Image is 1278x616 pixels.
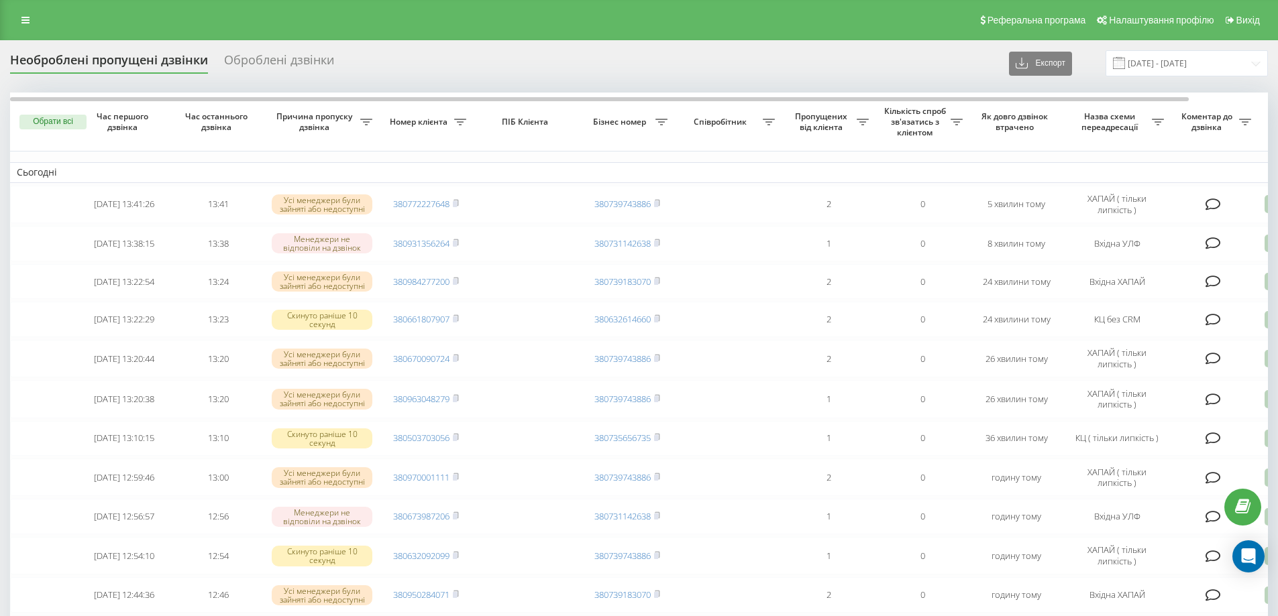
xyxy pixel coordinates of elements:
[182,111,254,132] span: Час останнього дзвінка
[594,198,651,210] a: 380739743886
[171,264,265,300] td: 13:24
[980,111,1053,132] span: Як довго дзвінок втрачено
[875,380,969,418] td: 0
[969,302,1063,337] td: 24 хвилини тому
[484,117,569,127] span: ПІБ Клієнта
[788,111,857,132] span: Пропущених від клієнта
[77,226,171,261] td: [DATE] 13:38:15
[594,510,651,522] a: 380731142638
[77,264,171,300] td: [DATE] 13:22:54
[782,537,875,574] td: 1
[171,302,265,337] td: 13:23
[875,499,969,534] td: 0
[393,353,449,365] a: 380670090724
[272,233,372,253] div: Менеджери не відповіли на дзвінок
[594,432,651,444] a: 380735656735
[587,117,655,127] span: Бізнес номер
[171,186,265,223] td: 13:41
[1232,540,1265,572] div: Open Intercom Messenger
[272,428,372,448] div: Скинуто раніше 10 секунд
[272,507,372,527] div: Менеджери не відповіли на дзвінок
[969,421,1063,456] td: 36 хвилин тому
[969,499,1063,534] td: годину тому
[77,577,171,613] td: [DATE] 12:44:36
[272,271,372,292] div: Усі менеджери були зайняті або недоступні
[1009,52,1072,76] button: Експорт
[171,577,265,613] td: 12:46
[594,237,651,249] a: 380731142638
[594,353,651,365] a: 380739743886
[393,550,449,562] a: 380632092099
[875,340,969,377] td: 0
[875,458,969,496] td: 0
[272,467,372,487] div: Усі менеджери були зайняті або недоступні
[594,550,651,562] a: 380739743886
[272,585,372,605] div: Усі менеджери були зайняті або недоступні
[1063,537,1171,574] td: ХАПАЙ ( тільки липкість )
[393,393,449,405] a: 380963048279
[77,499,171,534] td: [DATE] 12:56:57
[782,499,875,534] td: 1
[88,111,160,132] span: Час першого дзвінка
[969,577,1063,613] td: годину тому
[77,186,171,223] td: [DATE] 13:41:26
[969,458,1063,496] td: годину тому
[171,380,265,418] td: 13:20
[969,340,1063,377] td: 26 хвилин тому
[875,421,969,456] td: 0
[1063,458,1171,496] td: ХАПАЙ ( тільки липкість )
[681,117,763,127] span: Співробітник
[1063,340,1171,377] td: ХАПАЙ ( тільки липкість )
[782,458,875,496] td: 2
[1236,15,1260,25] span: Вихід
[393,237,449,249] a: 380931356264
[10,53,208,74] div: Необроблені пропущені дзвінки
[1177,111,1239,132] span: Коментар до дзвінка
[19,115,87,129] button: Обрати всі
[1063,499,1171,534] td: Вхідна УЛФ
[1063,226,1171,261] td: Вхідна УЛФ
[272,546,372,566] div: Скинуто раніше 10 секунд
[386,117,454,127] span: Номер клієнта
[594,589,651,601] a: 380739183070
[969,264,1063,300] td: 24 хвилини тому
[782,380,875,418] td: 1
[1063,380,1171,418] td: ХАПАЙ ( тільки липкість )
[171,499,265,534] td: 12:56
[594,275,651,288] a: 380739183070
[875,186,969,223] td: 0
[77,302,171,337] td: [DATE] 13:22:29
[782,264,875,300] td: 2
[875,302,969,337] td: 0
[272,349,372,369] div: Усі менеджери були зайняті або недоступні
[171,340,265,377] td: 13:20
[77,421,171,456] td: [DATE] 13:10:15
[875,577,969,613] td: 0
[969,226,1063,261] td: 8 хвилин тому
[594,393,651,405] a: 380739743886
[1063,421,1171,456] td: КЦ ( тільки липкість )
[1109,15,1214,25] span: Налаштування профілю
[272,389,372,409] div: Усі менеджери були зайняті або недоступні
[77,380,171,418] td: [DATE] 13:20:38
[393,275,449,288] a: 380984277200
[969,186,1063,223] td: 5 хвилин тому
[782,421,875,456] td: 1
[171,537,265,574] td: 12:54
[988,15,1086,25] span: Реферальна програма
[393,471,449,483] a: 380970001111
[77,458,171,496] td: [DATE] 12:59:46
[393,510,449,522] a: 380673987206
[393,313,449,325] a: 380661807907
[782,302,875,337] td: 2
[782,340,875,377] td: 2
[171,458,265,496] td: 13:00
[171,421,265,456] td: 13:10
[969,537,1063,574] td: годину тому
[272,310,372,330] div: Скинуто раніше 10 секунд
[875,226,969,261] td: 0
[782,577,875,613] td: 2
[875,264,969,300] td: 0
[875,537,969,574] td: 0
[393,432,449,444] a: 380503703056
